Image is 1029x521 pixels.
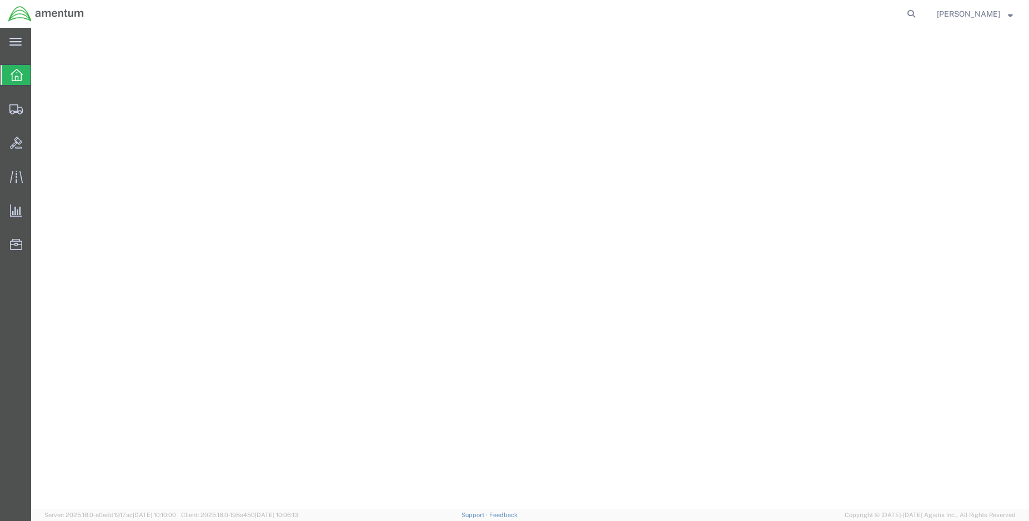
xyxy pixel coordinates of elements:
[845,510,1016,520] span: Copyright © [DATE]-[DATE] Agistix Inc., All Rights Reserved
[31,28,1029,509] iframe: FS Legacy Container
[133,512,176,518] span: [DATE] 10:10:00
[489,512,518,518] a: Feedback
[44,512,176,518] span: Server: 2025.18.0-a0edd1917ac
[937,8,1000,20] span: Brian Marquez
[936,7,1013,21] button: [PERSON_NAME]
[461,512,489,518] a: Support
[255,512,298,518] span: [DATE] 10:06:13
[181,512,298,518] span: Client: 2025.18.0-198a450
[8,6,84,22] img: logo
